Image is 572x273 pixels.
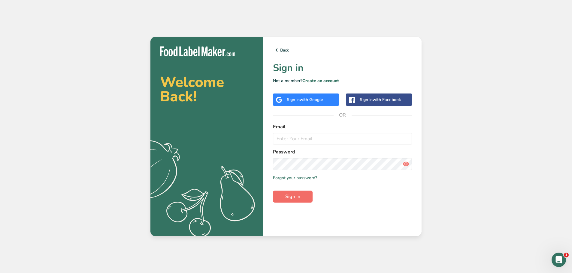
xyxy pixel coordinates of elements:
[273,123,412,130] label: Email
[285,193,300,200] span: Sign in
[273,191,313,203] button: Sign in
[273,148,412,156] label: Password
[273,61,412,75] h1: Sign in
[334,106,352,124] span: OR
[273,46,412,54] a: Back
[160,75,254,104] h2: Welcome Back!
[287,96,323,103] div: Sign in
[273,175,317,181] a: Forgot your password?
[273,133,412,145] input: Enter Your Email
[373,97,401,102] span: with Facebook
[273,78,412,84] p: Not a member?
[160,46,235,56] img: Food Label Maker
[564,253,569,257] span: 1
[302,78,339,84] a: Create an account
[300,97,323,102] span: with Google
[360,96,401,103] div: Sign in
[552,253,566,267] iframe: Intercom live chat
